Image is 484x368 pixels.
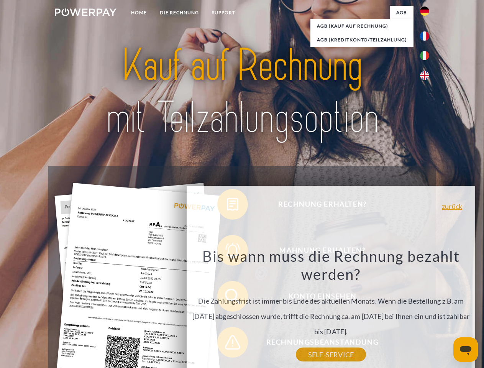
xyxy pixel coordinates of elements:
iframe: Schaltfläche zum Öffnen des Messaging-Fensters [453,337,478,362]
img: title-powerpay_de.svg [73,37,411,147]
a: zurück [442,203,462,210]
a: AGB (Kreditkonto/Teilzahlung) [310,33,413,47]
img: de [420,7,429,16]
img: it [420,51,429,60]
h3: Bis wann muss die Rechnung bezahlt werden? [191,247,471,284]
img: en [420,71,429,80]
a: SUPPORT [205,6,242,20]
a: DIE RECHNUNG [153,6,205,20]
div: Die Zahlungsfrist ist immer bis Ende des aktuellen Monats. Wenn die Bestellung z.B. am [DATE] abg... [191,247,471,355]
a: Home [125,6,153,20]
a: SELF-SERVICE [296,348,366,361]
a: AGB (Kauf auf Rechnung) [310,19,413,33]
a: agb [390,6,413,20]
img: logo-powerpay-white.svg [55,8,116,16]
img: fr [420,31,429,41]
